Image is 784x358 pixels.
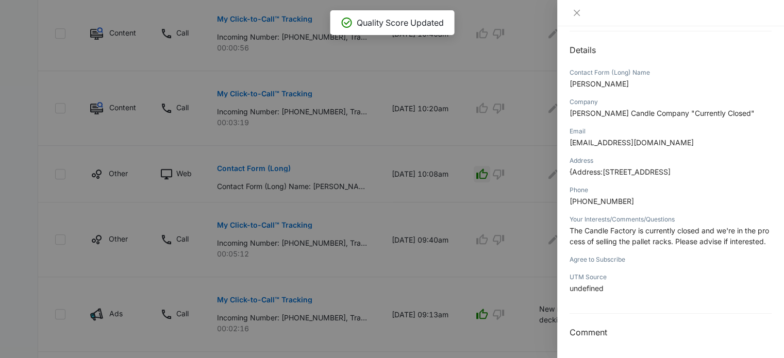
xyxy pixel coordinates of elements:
p: Quality Score Updated [357,16,444,29]
span: The Candle Factory is currently closed and we're in the process of selling the pallet racks. Plea... [570,226,769,246]
div: Company [570,97,772,107]
span: [PHONE_NUMBER] [570,197,634,206]
span: {Address:[STREET_ADDRESS] [570,167,671,176]
span: [PERSON_NAME] Candle Company "Currently Closed" [570,109,755,117]
div: Address [570,156,772,165]
span: close [573,9,581,17]
div: Phone [570,185,772,195]
div: Agree to Subscribe [570,255,772,264]
span: undefined [570,284,604,293]
div: Your Interests/Comments/Questions [570,215,772,224]
h2: Details [570,44,772,56]
span: [EMAIL_ADDRESS][DOMAIN_NAME] [570,138,694,147]
div: Contact Form (Long) Name [570,68,772,77]
span: [PERSON_NAME] [570,79,629,88]
button: Close [570,8,584,18]
div: UTM Source [570,272,772,282]
h3: Comment [570,326,772,338]
div: Email [570,127,772,136]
